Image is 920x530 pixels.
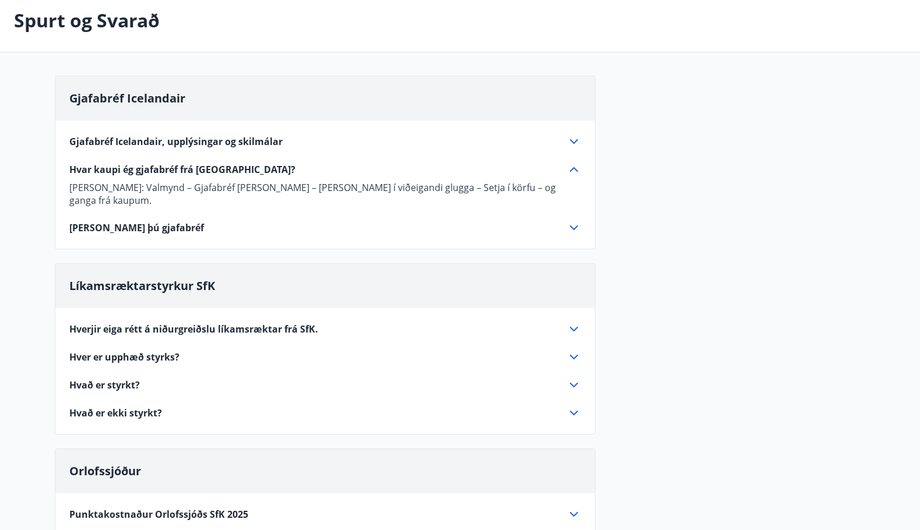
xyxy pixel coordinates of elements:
[14,8,160,33] p: Spurt og Svarað
[69,181,581,207] p: [PERSON_NAME]: Valmynd – Gjafabréf [PERSON_NAME] – [PERSON_NAME] í viðeigandi glugga – Setja í kö...
[69,163,295,176] span: Hvar kaupi ég gjafabréf frá [GEOGRAPHIC_DATA]?
[69,135,283,148] span: Gjafabréf Icelandair, upplýsingar og skilmálar
[69,507,581,521] div: Punktakostnaður Orlofssjóðs SfK 2025
[69,350,581,364] div: Hver er upphæð styrks?
[69,221,581,235] div: [PERSON_NAME] þú gjafabréf
[69,407,162,419] span: Hvað er ekki styrkt?
[69,406,581,420] div: Hvað er ekki styrkt?
[69,379,140,391] span: Hvað er styrkt?
[69,508,248,521] span: Punktakostnaður Orlofssjóðs SfK 2025
[69,378,581,392] div: Hvað er styrkt?
[69,278,215,294] span: Líkamsræktarstyrkur SfK
[69,463,141,479] span: Orlofssjóður
[69,221,204,234] span: [PERSON_NAME] þú gjafabréf
[69,135,581,149] div: Gjafabréf Icelandair, upplýsingar og skilmálar
[69,322,581,336] div: Hverjir eiga rétt á niðurgreiðslu líkamsræktar frá SfK.
[69,176,581,207] div: Hvar kaupi ég gjafabréf frá [GEOGRAPHIC_DATA]?
[69,323,318,335] span: Hverjir eiga rétt á niðurgreiðslu líkamsræktar frá SfK.
[69,351,179,363] span: Hver er upphæð styrks?
[69,90,185,106] span: Gjafabréf Icelandair
[69,162,581,176] div: Hvar kaupi ég gjafabréf frá [GEOGRAPHIC_DATA]?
